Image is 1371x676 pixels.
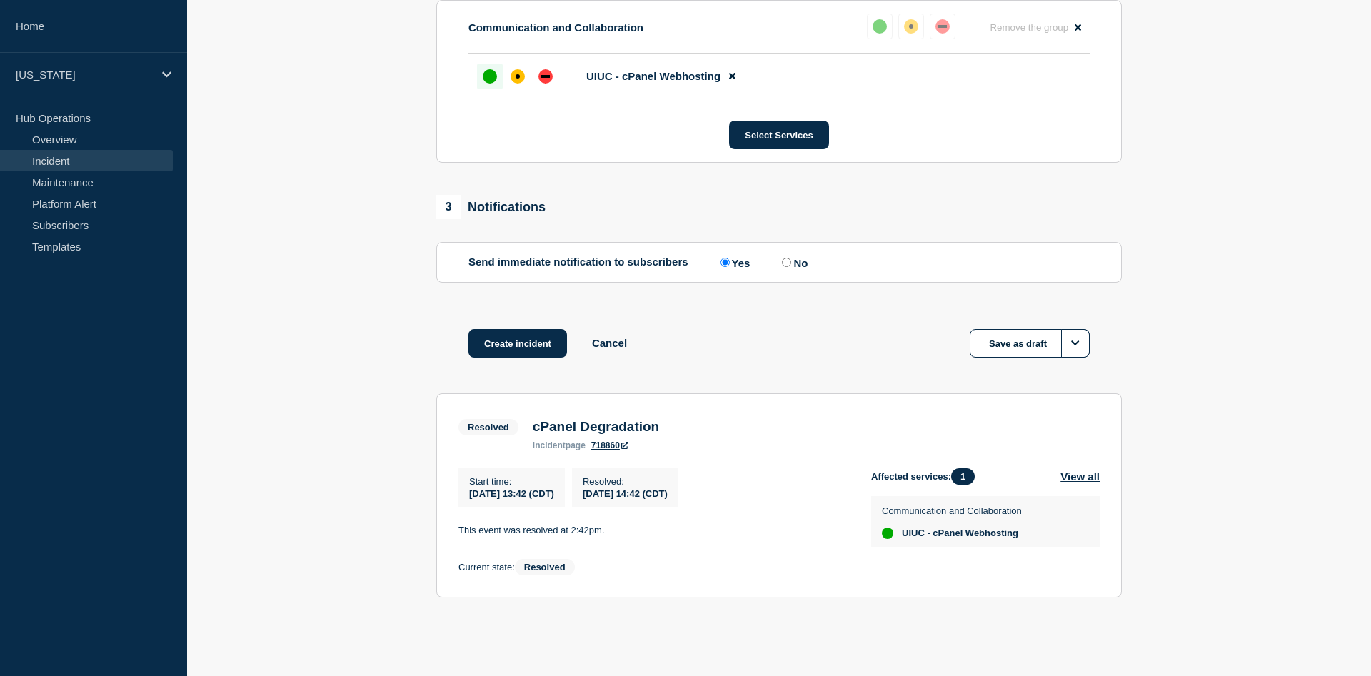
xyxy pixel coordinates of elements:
[469,488,554,499] span: [DATE] 13:42 (CDT)
[951,468,975,485] span: 1
[458,419,518,435] span: Resolved
[720,258,730,267] input: Yes
[970,329,1090,358] button: Save as draft
[533,440,566,450] span: incident
[1060,468,1100,485] button: View all
[898,14,924,39] button: affected
[873,19,887,34] div: up
[586,70,720,82] span: UIUC - cPanel Webhosting
[882,528,893,539] div: up
[468,256,688,269] p: Send immediate notification to subscribers
[468,256,1090,269] div: Send immediate notification to subscribers
[511,69,525,84] div: affected
[782,258,791,267] input: No
[729,121,828,149] button: Select Services
[904,19,918,34] div: affected
[990,22,1068,33] span: Remove the group
[469,476,554,487] p: Start time :
[778,256,808,269] label: No
[591,440,628,450] a: 718860
[458,559,871,575] p: Current state:
[538,69,553,84] div: down
[882,505,1022,516] p: Communication and Collaboration
[468,329,567,358] button: Create incident
[935,19,950,34] div: down
[981,14,1090,41] button: Remove the group
[458,524,848,537] p: This event was resolved at 2:42pm.
[515,559,575,575] span: Resolved
[436,195,546,219] div: Notifications
[592,337,627,349] button: Cancel
[483,69,497,84] div: up
[583,476,668,487] p: Resolved :
[871,468,982,485] span: Affected services:
[533,440,586,450] p: page
[583,488,668,499] span: [DATE] 14:42 (CDT)
[1061,329,1090,358] button: Options
[16,69,153,81] p: [US_STATE]
[436,195,461,219] span: 3
[533,419,659,435] h3: cPanel Degradation
[902,528,1018,539] span: UIUC - cPanel Webhosting
[867,14,893,39] button: up
[468,21,643,34] p: Communication and Collaboration
[717,256,750,269] label: Yes
[930,14,955,39] button: down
